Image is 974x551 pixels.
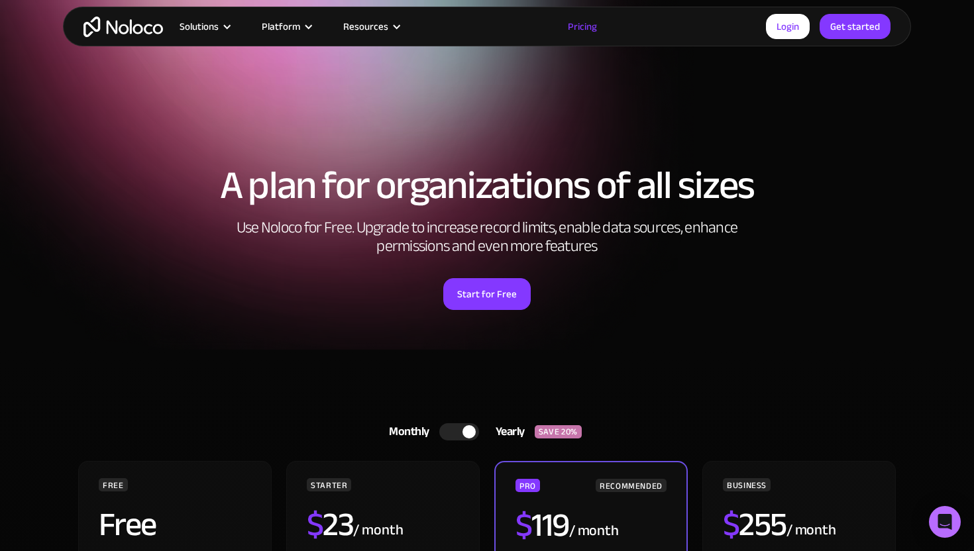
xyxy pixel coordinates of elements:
h2: 23 [307,508,354,541]
h2: Use Noloco for Free. Upgrade to increase record limits, enable data sources, enhance permissions ... [222,219,752,256]
a: home [83,17,163,37]
div: SAVE 20% [535,425,582,438]
h1: A plan for organizations of all sizes [76,166,898,205]
a: Get started [820,14,891,39]
div: RECOMMENDED [596,479,667,492]
div: FREE [99,478,128,491]
a: Login [766,14,810,39]
div: / month [786,520,836,541]
h2: Free [99,508,156,541]
div: Platform [245,18,327,35]
div: Platform [262,18,300,35]
h2: 119 [515,509,569,542]
div: Open Intercom Messenger [929,506,961,538]
div: / month [569,521,619,542]
div: Resources [327,18,415,35]
div: Solutions [163,18,245,35]
div: Yearly [479,422,535,442]
div: Solutions [180,18,219,35]
div: STARTER [307,478,351,491]
h2: 255 [723,508,786,541]
div: BUSINESS [723,478,771,491]
div: Resources [343,18,388,35]
div: PRO [515,479,540,492]
div: / month [353,520,403,541]
a: Start for Free [443,278,531,310]
div: Monthly [372,422,439,442]
a: Pricing [551,18,614,35]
